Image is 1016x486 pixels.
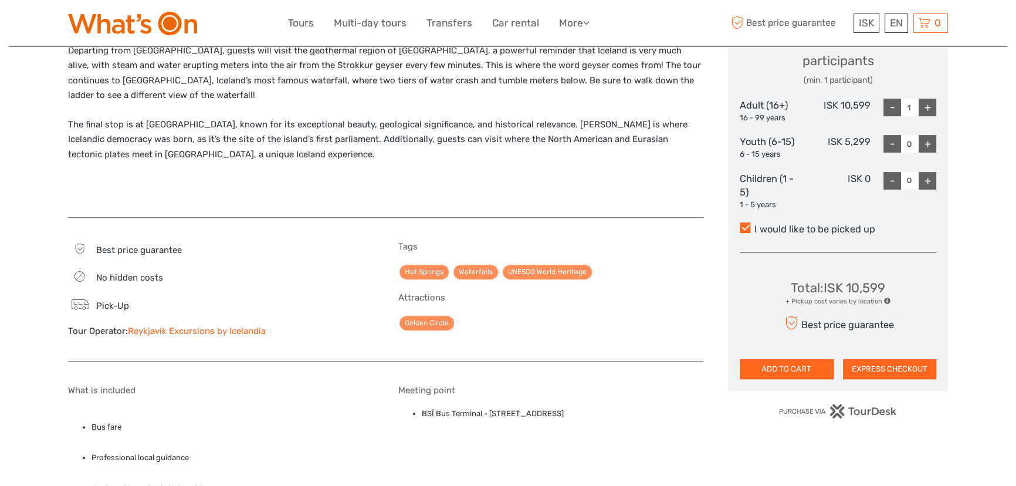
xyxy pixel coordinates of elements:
[399,316,454,330] a: Golden Circle
[740,99,805,123] div: Adult (16+)
[740,33,936,86] div: Select the number of participants
[398,292,704,303] h5: Attractions
[740,172,805,211] div: Children (1 - 5)
[399,265,449,279] a: Hot Springs
[398,241,704,252] h5: Tags
[740,75,936,86] div: (min. 1 participant)
[805,135,871,160] div: ISK 5,299
[68,325,374,338] div: Tour Operator:
[919,135,936,153] div: +
[885,14,908,33] div: EN
[805,172,871,211] div: ISK 0
[288,15,314,32] a: Tours
[919,99,936,116] div: +
[96,245,182,255] span: Best price guarantee
[96,272,163,283] span: No hidden costs
[859,17,874,29] span: ISK
[68,43,703,103] p: Departing from [GEOGRAPHIC_DATA], guests will visit the geothermal region of [GEOGRAPHIC_DATA], a...
[740,113,805,124] div: 16 - 99 years
[805,99,871,123] div: ISK 10,599
[933,17,943,29] span: 0
[128,326,266,336] a: Reykjavik Excursions by Icelandia
[728,14,851,33] span: Best price guarantee
[778,404,898,419] img: PurchaseViaTourDesk.png
[92,421,374,434] li: Bus fare
[883,99,901,116] div: -
[503,265,592,279] a: UNESCO World Heritage
[559,15,590,32] a: More
[68,117,703,163] p: The final stop is at [GEOGRAPHIC_DATA], known for its exceptional beauty, geological significance...
[16,21,133,30] p: We're away right now. Please check back later!
[740,222,936,237] label: I would like to be picked up
[919,172,936,190] div: +
[92,451,374,464] li: Professional local guidance
[398,385,704,396] h5: Meeting point
[334,15,407,32] a: Multi-day tours
[785,297,890,306] div: Pickup costs vary depending on location. You’ll select your pickup location at checkout, and any ...
[492,15,539,32] a: Car rental
[68,12,197,35] img: What's On
[740,135,805,160] div: Youth (6-15)
[740,359,834,379] button: ADD TO CART
[740,200,805,211] div: 1 - 5 years
[96,301,129,311] span: Pick-Up
[422,407,704,420] li: BSÍ Bus Terminal - [STREET_ADDRESS]
[740,149,805,160] div: 6 - 15 years
[883,172,901,190] div: -
[135,18,149,32] button: Open LiveChat chat widget
[68,385,374,396] h5: What is included
[782,313,894,333] div: Best price guarantee
[883,135,901,153] div: -
[426,15,472,32] a: Transfers
[843,359,937,379] button: EXPRESS CHECKOUT
[453,265,498,279] a: Waterfalls
[785,279,890,297] div: Total : ISK 10,599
